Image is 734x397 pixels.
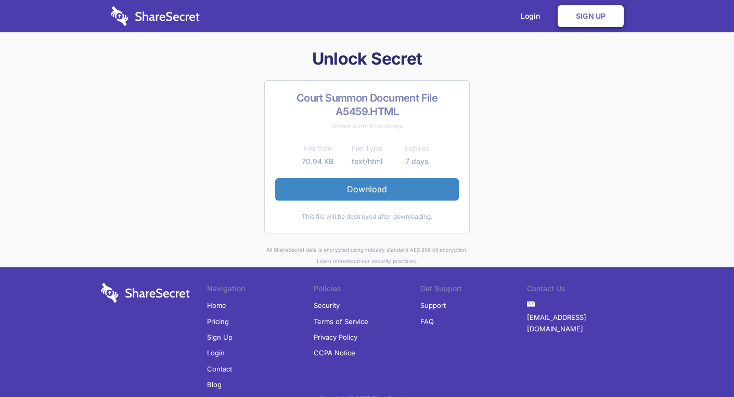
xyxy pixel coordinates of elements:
a: Learn more [317,258,346,264]
a: Download [275,178,459,200]
a: Pricing [207,314,229,329]
div: This file will be destroyed after downloading. [275,211,459,222]
a: Blog [207,377,222,392]
div: All ShareSecret data is encrypted using industry standard AES 256 bit encryption. about our secur... [97,244,638,267]
a: Privacy Policy [314,329,357,345]
td: 70.94 KB [293,155,342,168]
img: logo-wordmark-white-trans-d4663122ce5f474addd5e946df7df03e33cb6a1c49d2221995e7729f52c070b2.svg [101,283,190,303]
a: Support [420,297,446,313]
li: Contact Us [527,283,634,297]
li: Get Support [420,283,527,297]
div: Shared about 5 hours ago [275,120,459,132]
a: Login [207,345,225,361]
th: File Size [293,142,342,155]
img: logo-wordmark-white-trans-d4663122ce5f474addd5e946df7df03e33cb6a1c49d2221995e7729f52c070b2.svg [111,6,200,26]
td: 7 days [392,155,441,168]
h2: Court Summon Document File A5459.HTML [275,91,459,118]
th: Expires [392,142,441,155]
a: Home [207,297,226,313]
a: Sign Up [558,5,624,27]
a: Security [314,297,340,313]
a: FAQ [420,314,434,329]
h1: Unlock Secret [97,48,638,70]
a: CCPA Notice [314,345,355,361]
a: Contact [207,361,232,377]
a: Terms of Service [314,314,368,329]
a: [EMAIL_ADDRESS][DOMAIN_NAME] [527,309,634,337]
a: Sign Up [207,329,233,345]
td: text/html [342,155,392,168]
th: File Type [342,142,392,155]
li: Policies [314,283,420,297]
li: Navigation [207,283,314,297]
